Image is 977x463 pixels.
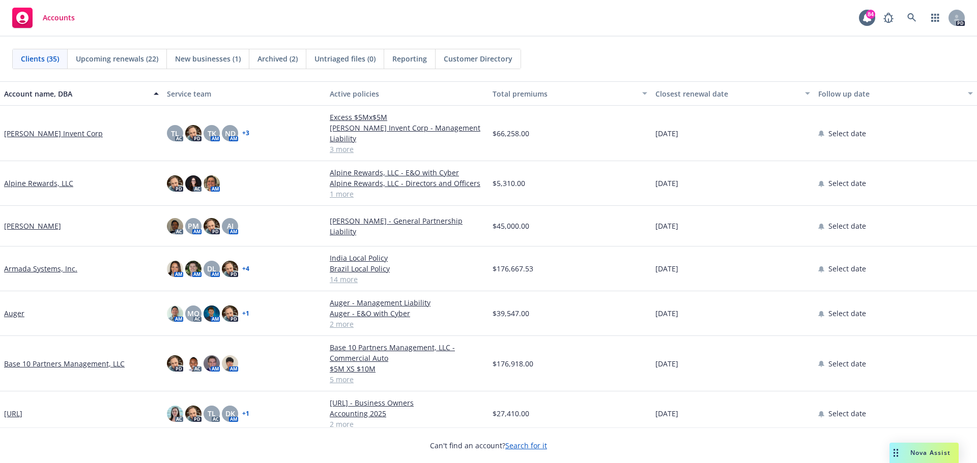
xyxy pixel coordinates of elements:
span: Select date [828,128,866,139]
span: [DATE] [655,358,678,369]
button: Nova Assist [889,443,959,463]
img: photo [167,355,183,372]
a: Search for it [505,441,547,450]
a: Armada Systems, Inc. [4,263,77,274]
img: photo [167,175,183,192]
button: Closest renewal date [651,81,814,106]
button: Total premiums [489,81,651,106]
a: + 1 [242,411,249,417]
span: $176,667.53 [493,263,533,274]
a: Report a Bug [878,8,899,28]
img: photo [185,125,202,141]
a: [PERSON_NAME] Invent Corp [4,128,103,139]
span: Select date [828,178,866,189]
a: Search [902,8,922,28]
img: photo [167,218,183,234]
a: 14 more [330,274,484,285]
span: [DATE] [655,221,678,231]
span: [DATE] [655,178,678,189]
img: photo [204,175,220,192]
img: photo [204,218,220,234]
a: India Local Policy [330,253,484,263]
button: Service team [163,81,326,106]
button: Active policies [326,81,489,106]
span: [DATE] [655,263,678,274]
img: photo [167,261,183,277]
img: photo [204,355,220,372]
img: photo [222,355,238,372]
img: photo [222,261,238,277]
span: DL [207,263,216,274]
span: Accounts [43,14,75,22]
a: + 3 [242,130,249,136]
span: Select date [828,308,866,319]
span: TL [208,408,216,419]
a: [PERSON_NAME] Invent Corp - Management Liability [330,122,484,144]
a: Auger [4,308,24,319]
img: photo [167,406,183,422]
img: photo [185,175,202,192]
span: Select date [828,263,866,274]
a: [PERSON_NAME] - General Partnership Liability [330,215,484,237]
span: Reporting [392,53,427,64]
a: + 4 [242,266,249,272]
div: 84 [866,10,875,19]
a: [PERSON_NAME] [4,221,61,231]
span: New businesses (1) [175,53,241,64]
a: Switch app [925,8,945,28]
span: PM [188,221,199,231]
a: 2 more [330,319,484,329]
span: $39,547.00 [493,308,529,319]
a: Alpine Rewards, LLC - Directors and Officers [330,178,484,189]
a: Alpine Rewards, LLC - E&O with Cyber [330,167,484,178]
div: Drag to move [889,443,902,463]
div: Account name, DBA [4,88,148,99]
span: Untriaged files (0) [314,53,376,64]
span: ND [225,128,236,139]
img: photo [185,355,202,372]
div: Total premiums [493,88,636,99]
div: Service team [167,88,322,99]
span: [DATE] [655,308,678,319]
a: Alpine Rewards, LLC [4,178,73,189]
div: Active policies [330,88,484,99]
a: Accounts [8,4,79,32]
button: Follow up date [814,81,977,106]
a: Auger - E&O with Cyber [330,308,484,319]
a: 3 more [330,144,484,155]
span: [DATE] [655,408,678,419]
a: [URL] - Business Owners [330,397,484,408]
a: Auger - Management Liability [330,297,484,308]
a: Base 10 Partners Management, LLC - Commercial Auto [330,342,484,363]
a: [URL] [4,408,22,419]
a: Excess $5Mx$5M [330,112,484,122]
span: Customer Directory [444,53,512,64]
span: Clients (35) [21,53,59,64]
span: $45,000.00 [493,221,529,231]
span: $66,258.00 [493,128,529,139]
span: Upcoming renewals (22) [76,53,158,64]
span: [DATE] [655,128,678,139]
span: $5,310.00 [493,178,525,189]
a: 1 more [330,189,484,199]
span: Select date [828,358,866,369]
a: Base 10 Partners Management, LLC [4,358,125,369]
span: DK [225,408,235,419]
img: photo [204,305,220,322]
span: TK [208,128,216,139]
span: Nova Assist [910,448,951,457]
span: AJ [227,221,234,231]
a: Brazil Local Policy [330,263,484,274]
a: $5M XS $10M [330,363,484,374]
img: photo [185,406,202,422]
span: $27,410.00 [493,408,529,419]
img: photo [167,305,183,322]
span: $176,918.00 [493,358,533,369]
div: Closest renewal date [655,88,799,99]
